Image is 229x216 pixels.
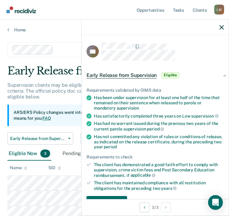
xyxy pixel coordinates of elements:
[86,88,224,93] div: Requirements validated by OIMS data
[139,202,149,212] button: Previous Opportunity
[86,72,157,78] span: Early Release from Supervision
[131,173,155,178] span: applicable
[42,116,51,121] a: FAQ
[214,5,224,14] button: Profile dropdown button
[86,196,224,208] a: Navigate to form link
[6,6,36,13] img: Recidiviz
[7,82,215,100] p: Supervision clients may be eligible for Early Release from Supervision if they meet certain crite...
[94,162,224,178] div: The client has demonstrated a good faith effort to comply with supervision, crime victim fees and...
[104,144,116,149] span: period
[40,150,50,158] span: 3
[191,114,218,118] span: supervision
[94,134,224,150] div: Has not committed any violation of rules or conditions of release, as indicated on the release ce...
[7,27,222,33] a: Home
[48,165,61,170] div: SID
[117,106,139,110] span: supervision
[94,113,224,119] div: Has satisfactorily completed three years on Low
[94,95,224,110] div: Has been under supervision for at least one half of the time that remained on their sentence when...
[82,66,229,85] div: Early Release from SupervisionEligible
[10,136,66,141] span: Early Release from Supervision
[82,199,229,215] div: 3 / 3
[94,180,224,191] div: The client has maintained compliance with all restitution obligations for the preceding two
[94,121,224,131] div: Has had no warrant issued during the previous two years of the current parole supervision
[208,195,223,210] div: Open Intercom Messenger
[161,186,177,191] span: years
[86,154,224,160] div: Requirements to check
[7,65,222,82] div: Early Release from Supervision
[7,147,51,161] div: Eligible Now
[14,110,160,122] p: ARS/ERS Policy changes went into effect on [DATE]. Learn what this means for you:
[162,72,179,78] span: Eligible
[10,165,27,170] div: Name
[214,5,224,14] div: L M
[86,196,127,208] button: Download Form
[61,147,95,161] div: Pending
[147,126,164,131] span: period
[161,202,171,212] button: Next Opportunity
